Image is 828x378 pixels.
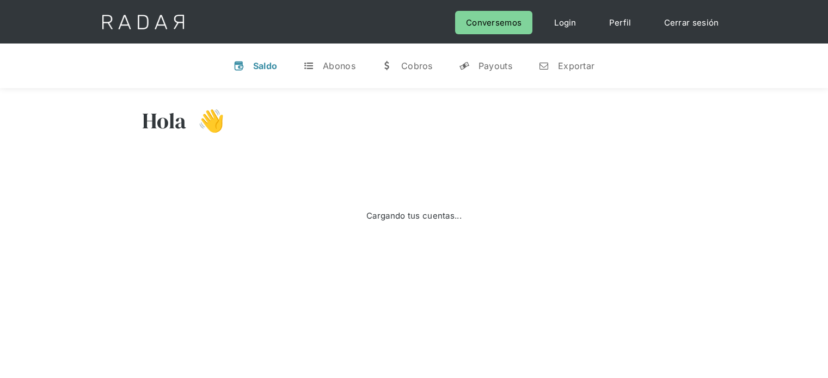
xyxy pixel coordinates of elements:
div: Abonos [323,60,355,71]
div: v [234,60,244,71]
div: y [459,60,470,71]
div: n [538,60,549,71]
div: Payouts [479,60,512,71]
h3: Hola [142,107,187,134]
a: Conversemos [455,11,532,34]
a: Login [543,11,587,34]
div: Cobros [401,60,433,71]
a: Cerrar sesión [653,11,730,34]
div: w [382,60,392,71]
div: Cargando tus cuentas... [366,208,462,223]
div: Saldo [253,60,278,71]
div: t [303,60,314,71]
div: Exportar [558,60,594,71]
h3: 👋 [187,107,225,134]
a: Perfil [598,11,642,34]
